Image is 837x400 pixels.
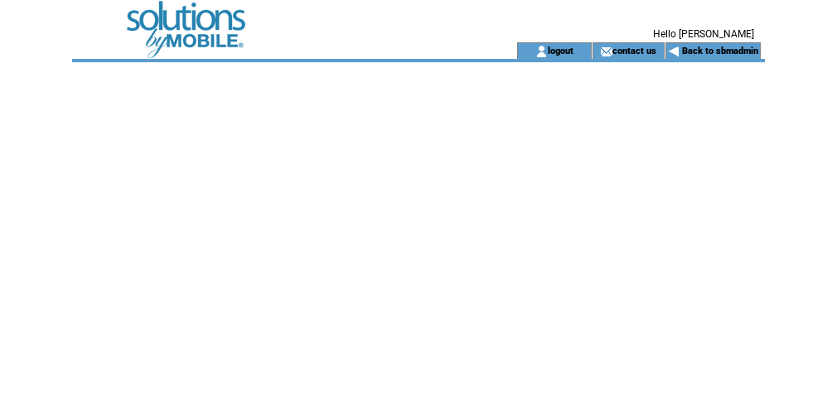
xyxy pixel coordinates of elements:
[682,46,758,56] a: Back to sbmadmin
[668,45,680,58] img: backArrow.gif
[653,28,754,40] span: Hello [PERSON_NAME]
[600,45,612,58] img: contact_us_icon.gif
[548,45,573,56] a: logout
[612,45,656,56] a: contact us
[535,45,548,58] img: account_icon.gif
